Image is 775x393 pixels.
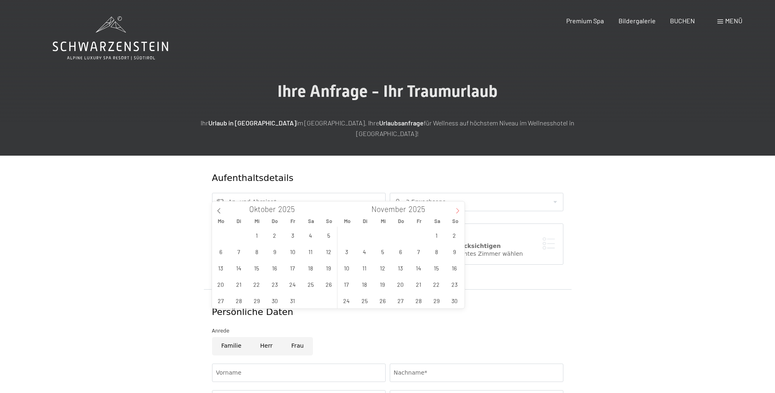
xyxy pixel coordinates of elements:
span: Oktober 12, 2025 [321,243,337,259]
span: November 4, 2025 [357,243,373,259]
span: Oktober 18, 2025 [303,260,319,276]
span: November 30, 2025 [447,293,462,308]
div: Persönliche Daten [212,306,563,319]
strong: Urlaubsanfrage [379,119,424,127]
span: Oktober 19, 2025 [321,260,337,276]
span: Oktober 27, 2025 [213,293,229,308]
span: November 5, 2025 [375,243,391,259]
span: November 8, 2025 [429,243,444,259]
strong: Urlaub in [GEOGRAPHIC_DATA] [208,119,296,127]
span: Oktober 14, 2025 [231,260,247,276]
span: Di [356,219,374,224]
span: Oktober 31, 2025 [285,293,301,308]
span: Oktober 15, 2025 [249,260,265,276]
span: November 24, 2025 [339,293,355,308]
span: Oktober 28, 2025 [231,293,247,308]
div: Zimmerwunsch berücksichtigen [398,242,555,250]
span: Mi [374,219,392,224]
span: Oktober 6, 2025 [213,243,229,259]
div: Ich möchte ein bestimmtes Zimmer wählen [398,250,555,258]
span: Sa [302,219,320,224]
span: Oktober 4, 2025 [303,227,319,243]
span: Oktober 30, 2025 [267,293,283,308]
p: Ihr im [GEOGRAPHIC_DATA]. Ihre für Wellness auf höchstem Niveau im Wellnesshotel in [GEOGRAPHIC_D... [183,118,592,138]
span: November 27, 2025 [393,293,409,308]
input: Year [406,204,433,214]
span: November 7, 2025 [411,243,427,259]
span: November [371,205,406,213]
span: Oktober 5, 2025 [321,227,337,243]
span: November 25, 2025 [357,293,373,308]
span: Oktober 20, 2025 [213,276,229,292]
span: Oktober 21, 2025 [231,276,247,292]
span: Oktober 24, 2025 [285,276,301,292]
span: Oktober 17, 2025 [285,260,301,276]
span: November 14, 2025 [411,260,427,276]
span: Mo [212,219,230,224]
span: November 13, 2025 [393,260,409,276]
span: Do [266,219,284,224]
span: November 1, 2025 [429,227,444,243]
span: November 21, 2025 [411,276,427,292]
span: Di [230,219,248,224]
span: November 20, 2025 [393,276,409,292]
span: Oktober 7, 2025 [231,243,247,259]
span: November 15, 2025 [429,260,444,276]
span: Oktober 23, 2025 [267,276,283,292]
span: November 9, 2025 [447,243,462,259]
span: Do [392,219,410,224]
span: Oktober 16, 2025 [267,260,283,276]
span: November 18, 2025 [357,276,373,292]
span: Oktober 25, 2025 [303,276,319,292]
span: November 17, 2025 [339,276,355,292]
div: Aufenthaltsdetails [212,172,504,185]
a: Premium Spa [566,17,604,25]
span: Oktober 22, 2025 [249,276,265,292]
span: Menü [725,17,742,25]
span: November 28, 2025 [411,293,427,308]
a: Bildergalerie [619,17,656,25]
span: November 23, 2025 [447,276,462,292]
span: Oktober 1, 2025 [249,227,265,243]
span: Oktober [249,205,276,213]
span: November 19, 2025 [375,276,391,292]
span: Oktober 13, 2025 [213,260,229,276]
span: November 22, 2025 [429,276,444,292]
span: Oktober 3, 2025 [285,227,301,243]
span: So [446,219,464,224]
span: Fr [284,219,302,224]
span: Oktober 29, 2025 [249,293,265,308]
span: Oktober 9, 2025 [267,243,283,259]
span: Oktober 26, 2025 [321,276,337,292]
span: Oktober 11, 2025 [303,243,319,259]
span: Sa [428,219,446,224]
span: Mo [338,219,356,224]
span: November 11, 2025 [357,260,373,276]
span: November 3, 2025 [339,243,355,259]
span: November 10, 2025 [339,260,355,276]
span: November 12, 2025 [375,260,391,276]
span: Ihre Anfrage - Ihr Traumurlaub [277,82,498,101]
span: So [320,219,338,224]
span: November 26, 2025 [375,293,391,308]
a: BUCHEN [670,17,695,25]
div: Anrede [212,327,563,335]
span: Oktober 8, 2025 [249,243,265,259]
span: Oktober 10, 2025 [285,243,301,259]
span: November 29, 2025 [429,293,444,308]
span: November 6, 2025 [393,243,409,259]
span: November 2, 2025 [447,227,462,243]
span: Mi [248,219,266,224]
span: November 16, 2025 [447,260,462,276]
span: Oktober 2, 2025 [267,227,283,243]
span: Fr [410,219,428,224]
input: Year [276,204,303,214]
